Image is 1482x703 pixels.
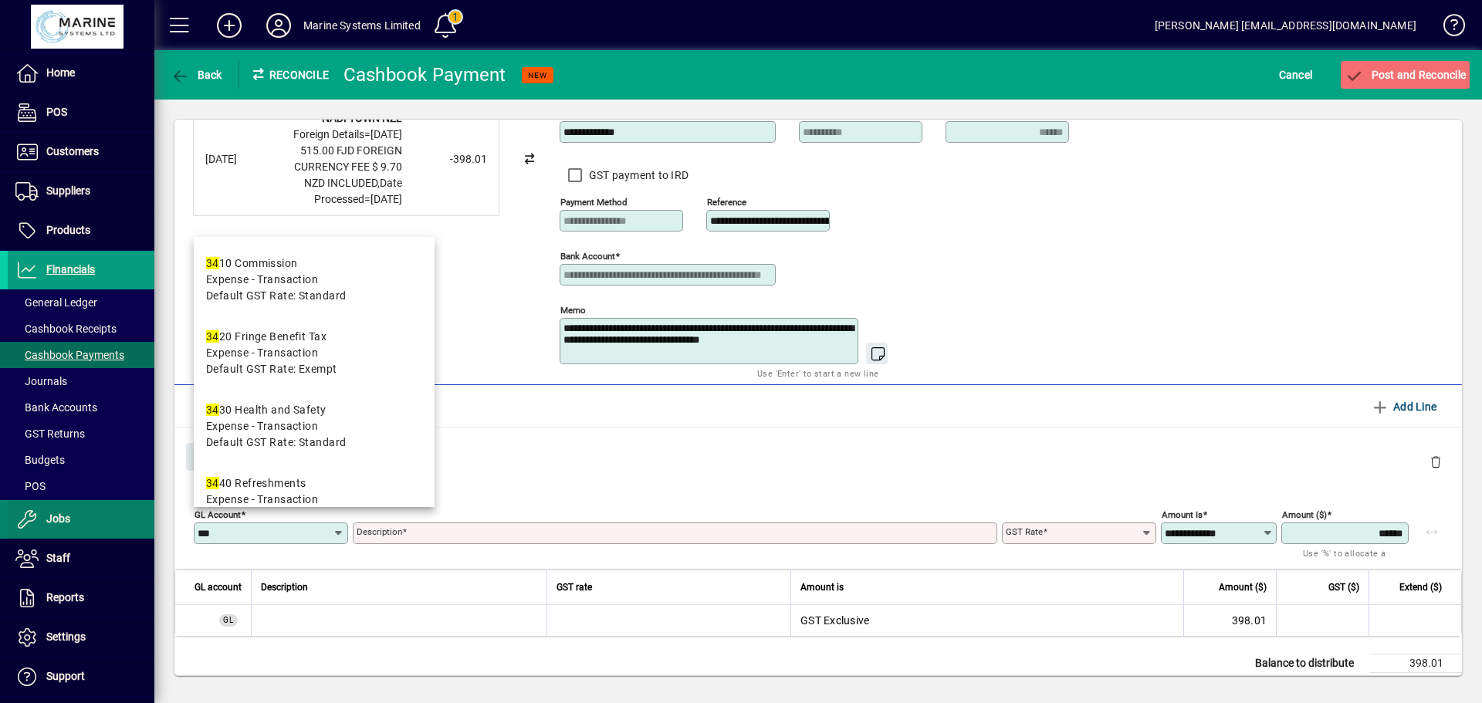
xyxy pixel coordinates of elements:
[8,657,154,696] a: Support
[8,579,154,617] a: Reports
[8,539,154,578] a: Staff
[1341,61,1470,89] button: Post and Reconcile
[167,61,226,89] button: Back
[1369,673,1462,691] td: 0.00
[206,330,219,343] em: 34
[206,345,318,361] span: Expense - Transaction
[8,342,154,368] a: Cashbook Payments
[1345,69,1466,81] span: Post and Reconcile
[1328,579,1359,596] span: GST ($)
[46,184,90,197] span: Suppliers
[1303,544,1396,577] mat-hint: Use '%' to allocate a percentage
[206,288,346,304] span: Default GST Rate: Standard
[1006,526,1043,537] mat-label: GST rate
[1369,654,1462,673] td: 398.01
[194,463,435,536] mat-option: 3440 Refreshments
[528,70,547,80] span: NEW
[206,255,346,272] div: 10 Commission
[205,151,267,167] div: [DATE]
[171,69,222,81] span: Back
[410,151,487,167] div: -398.01
[15,401,97,414] span: Bank Accounts
[206,404,219,416] em: 34
[182,449,242,463] app-page-header-button: Close
[46,224,90,236] span: Products
[707,197,746,208] mat-label: Reference
[560,251,615,262] mat-label: Bank Account
[205,12,254,39] button: Add
[8,54,154,93] a: Home
[46,591,84,603] span: Reports
[46,630,86,643] span: Settings
[1399,579,1442,596] span: Extend ($)
[790,605,1183,636] td: GST Exclusive
[194,390,435,463] mat-option: 3430 Health and Safety
[8,421,154,447] a: GST Returns
[1162,509,1203,520] mat-label: Amount is
[206,272,318,288] span: Expense - Transaction
[206,361,337,377] span: Default GST Rate: Exempt
[8,133,154,171] a: Customers
[195,509,241,520] mat-label: GL Account
[206,329,337,345] div: 20 Fringe Benefit Tax
[8,473,154,499] a: POS
[206,434,346,451] span: Default GST Rate: Standard
[46,263,95,275] span: Financials
[1247,673,1369,691] td: GST exclusive
[1247,654,1369,673] td: Balance to distribute
[194,243,435,316] mat-option: 3410 Commission
[8,172,154,211] a: Suppliers
[1432,3,1463,53] a: Knowledge Base
[206,402,346,418] div: 30 Health and Safety
[46,145,99,157] span: Customers
[1282,509,1327,520] mat-label: Amount ($)
[1417,455,1454,468] app-page-header-button: Delete
[15,375,67,387] span: Journals
[8,316,154,342] a: Cashbook Receipts
[206,492,318,508] span: Expense - Transaction
[1279,63,1313,87] span: Cancel
[1183,605,1276,636] td: 398.01
[8,447,154,473] a: Budgets
[1219,579,1267,596] span: Amount ($)
[154,61,239,89] app-page-header-button: Back
[206,475,346,492] div: 40 Refreshments
[15,323,117,335] span: Cashbook Receipts
[8,289,154,316] a: General Ledger
[293,128,402,205] span: Foreign Details=[DATE] 515.00 FJD FOREIGN CURRENCY FEE $ 9.70 NZD INCLUDED,Date Processed=[DATE]
[46,552,70,564] span: Staff
[15,454,65,466] span: Budgets
[194,316,435,390] mat-option: 3420 Fringe Benefit Tax
[586,167,689,183] label: GST payment to IRD
[560,197,628,208] mat-label: Payment method
[357,526,402,537] mat-label: Description
[557,579,592,596] span: GST rate
[46,670,85,682] span: Support
[8,93,154,132] a: POS
[15,349,124,361] span: Cashbook Payments
[206,257,219,269] em: 34
[343,63,506,87] div: Cashbook Payment
[8,211,154,250] a: Products
[206,418,318,434] span: Expense - Transaction
[46,512,70,525] span: Jobs
[254,12,303,39] button: Profile
[8,500,154,539] a: Jobs
[1155,13,1416,38] div: [PERSON_NAME] [EMAIL_ADDRESS][DOMAIN_NAME]
[46,106,67,118] span: POS
[186,443,239,471] button: Close
[757,364,878,382] mat-hint: Use 'Enter' to start a new line
[15,480,46,492] span: POS
[560,305,586,316] mat-label: Memo
[206,477,219,489] em: 34
[800,579,844,596] span: Amount is
[8,368,154,394] a: Journals
[223,616,234,624] span: GL
[239,63,332,87] div: Reconcile
[15,428,85,440] span: GST Returns
[46,66,75,79] span: Home
[8,394,154,421] a: Bank Accounts
[8,618,154,657] a: Settings
[195,579,242,596] span: GL account
[261,579,308,596] span: Description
